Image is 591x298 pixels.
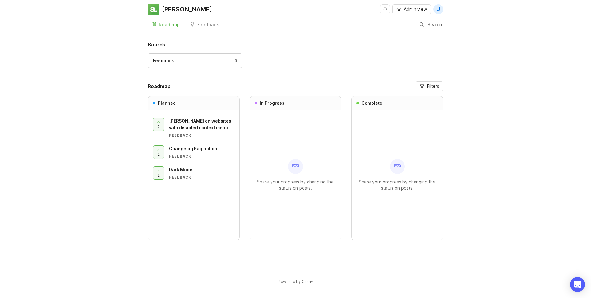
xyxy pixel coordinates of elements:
[158,100,176,106] h3: Planned
[169,154,235,159] div: Feedback
[158,173,160,178] span: 2
[416,81,443,91] button: Filters
[169,146,217,151] span: Changelog Pagination
[148,18,184,31] a: Roadmap
[356,179,438,191] p: Share your progress by changing the status on posts.
[570,277,585,292] div: Open Intercom Messenger
[169,118,235,138] a: [PERSON_NAME] on websites with disabled context menuFeedback
[197,22,219,27] div: Feedback
[169,145,235,159] a: Changelog PaginationFeedback
[404,6,427,12] span: Admin view
[380,4,390,14] button: Notifications
[169,167,192,172] span: Dark Mode
[169,166,235,180] a: Dark ModeFeedback
[169,175,235,180] div: Feedback
[153,166,164,180] button: 2
[169,118,231,130] span: [PERSON_NAME] on websites with disabled context menu
[392,4,431,14] button: Admin view
[433,4,443,14] button: J
[148,83,171,90] h2: Roadmap
[158,124,160,129] span: 2
[260,100,284,106] h3: In Progress
[158,152,160,157] span: 2
[277,278,314,285] a: Powered by Canny
[232,58,237,63] div: 3
[186,18,223,31] a: Feedback
[169,133,235,138] div: Feedback
[148,4,159,15] img: Alfred logo
[255,179,336,191] p: Share your progress by changing the status on posts.
[153,145,164,159] button: 2
[148,53,242,68] a: Feedback3
[361,100,382,106] h3: Complete
[153,57,174,64] div: Feedback
[153,118,164,131] button: 2
[162,6,212,12] div: [PERSON_NAME]
[437,6,440,13] span: J
[427,83,439,89] span: Filters
[148,41,443,48] h1: Boards
[159,22,180,27] div: Roadmap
